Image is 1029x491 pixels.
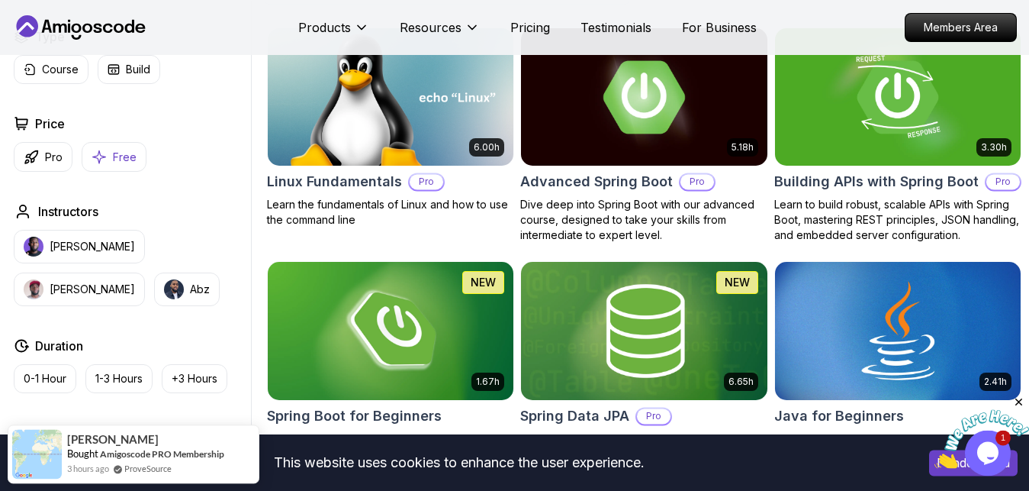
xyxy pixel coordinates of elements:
[98,55,160,84] button: Build
[190,282,210,297] p: Abz
[774,27,1021,243] a: Building APIs with Spring Boot card3.30hBuilding APIs with Spring BootProLearn to build robust, s...
[268,262,513,399] img: Spring Boot for Beginners card
[67,462,109,475] span: 3 hours ago
[410,174,443,189] p: Pro
[774,431,1021,462] p: Beginner-friendly Java course for essential programming skills and application development
[986,174,1020,189] p: Pro
[775,262,1021,399] img: Java for Beginners card
[100,448,224,460] a: Amigoscode PRO Membership
[267,197,514,228] p: Learn the fundamentals of Linux and how to use the command line
[929,450,1018,476] button: Accept cookies
[774,261,1021,461] a: Java for Beginners card2.41hJava for BeginnersBeginner-friendly Java course for essential program...
[520,405,629,427] h2: Spring Data JPA
[520,197,767,243] p: Dive deep into Spring Boot with our advanced course, designed to take your skills from intermedia...
[50,282,135,297] p: [PERSON_NAME]
[298,18,351,37] p: Products
[637,409,670,424] p: Pro
[12,429,62,479] img: provesource social proof notification image
[38,202,98,221] h2: Instructors
[14,142,72,172] button: Pro
[520,431,767,462] p: Master database management, advanced querying, and expert data handling with ease
[14,230,145,263] button: instructor img[PERSON_NAME]
[725,275,750,290] p: NEW
[267,27,514,228] a: Linux Fundamentals card6.00hLinux FundamentalsProLearn the fundamentals of Linux and how to use t...
[680,174,714,189] p: Pro
[35,424,68,442] h2: Track
[24,279,43,299] img: instructor img
[82,142,146,172] button: Free
[981,141,1007,153] p: 3.30h
[42,62,79,77] p: Course
[67,433,159,446] span: [PERSON_NAME]
[35,115,65,133] h2: Price
[728,376,754,388] p: 6.65h
[520,171,673,192] h2: Advanced Spring Boot
[520,27,767,243] a: Advanced Spring Boot card5.18hAdvanced Spring BootProDive deep into Spring Boot with our advanced...
[474,141,500,153] p: 6.00h
[24,237,43,257] img: instructor img
[521,28,767,166] img: Advanced Spring Boot card
[298,18,369,49] button: Products
[24,371,66,386] p: 0-1 Hour
[984,376,1007,388] p: 2.41h
[682,18,757,37] a: For Business
[476,376,500,388] p: 1.67h
[905,13,1017,42] a: Members Area
[774,171,979,192] h2: Building APIs with Spring Boot
[521,262,767,399] img: Spring Data JPA card
[774,197,1021,243] p: Learn to build robust, scalable APIs with Spring Boot, mastering REST principles, JSON handling, ...
[113,150,137,165] p: Free
[934,396,1029,468] iframe: chat widget
[267,405,442,427] h2: Spring Boot for Beginners
[126,62,150,77] p: Build
[267,261,514,476] a: Spring Boot for Beginners card1.67hNEWSpring Boot for BeginnersBuild a CRUD API with Spring Boot ...
[50,239,135,254] p: [PERSON_NAME]
[400,18,480,49] button: Resources
[14,55,88,84] button: Course
[580,18,651,37] a: Testimonials
[124,462,172,475] a: ProveSource
[14,364,76,393] button: 0-1 Hour
[35,337,83,355] h2: Duration
[775,28,1021,166] img: Building APIs with Spring Boot card
[267,171,402,192] h2: Linux Fundamentals
[267,431,514,477] p: Build a CRUD API with Spring Boot and PostgreSQL database using Spring Data JPA and Spring AI
[11,446,906,480] div: This website uses cookies to enhance the user experience.
[164,279,184,299] img: instructor img
[95,371,143,386] p: 1-3 Hours
[520,261,767,461] a: Spring Data JPA card6.65hNEWSpring Data JPAProMaster database management, advanced querying, and ...
[154,273,220,306] button: instructor imgAbz
[14,273,145,306] button: instructor img[PERSON_NAME]
[45,150,63,165] p: Pro
[774,405,904,427] h2: Java for Beginners
[905,14,1016,41] p: Members Area
[85,364,153,393] button: 1-3 Hours
[67,447,98,460] span: Bought
[732,141,754,153] p: 5.18h
[471,275,496,290] p: NEW
[510,18,550,37] a: Pricing
[172,371,217,386] p: +3 Hours
[268,28,513,166] img: Linux Fundamentals card
[400,18,461,37] p: Resources
[162,364,227,393] button: +3 Hours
